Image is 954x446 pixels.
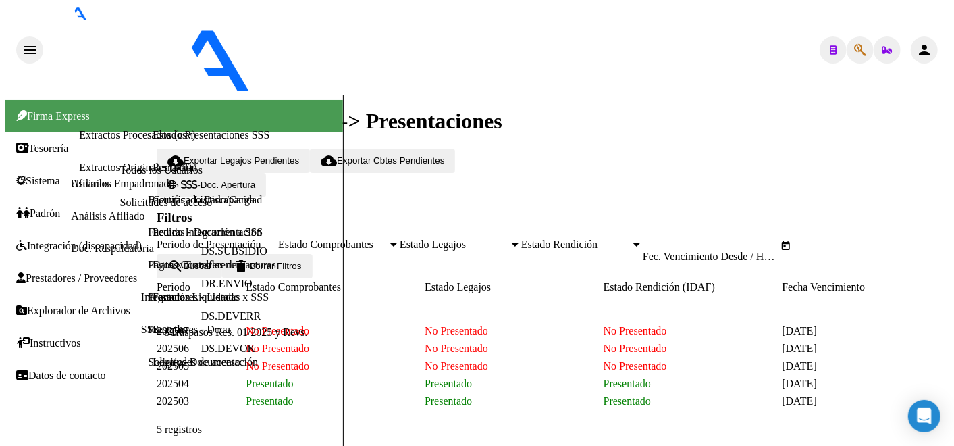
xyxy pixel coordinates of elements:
span: No Presentado [604,325,667,337]
a: SSS [141,324,159,335]
a: DS.DEVERR [201,310,261,322]
a: Prestadores / Proveedores [16,272,137,284]
a: Análisis Afiliado [71,210,144,222]
span: Exportar Cbtes Pendientes [321,155,444,166]
a: Integración [141,291,190,303]
h3: Filtros [157,210,949,225]
span: Presentado [604,395,651,407]
span: Presentado [604,378,651,389]
span: Fecha Vencimiento [782,281,865,293]
img: Logo SAAS [43,20,363,92]
a: Instructivos [16,337,81,349]
datatable-header-cell: Estado Legajos [425,278,604,296]
span: Estado Rendición [521,239,631,251]
a: Extractos Procesados (csv) [79,129,195,141]
button: Exportar Cbtes Pendientes [310,149,455,173]
span: No Presentado [425,325,488,337]
a: Afiliados Empadronados [71,178,179,189]
span: [DATE] [782,343,817,354]
div: Open Intercom Messenger [908,400,940,432]
mat-icon: menu [22,42,38,58]
a: Traspasos Res. 01/2025 y Revs. [170,326,308,339]
span: [DATE] [782,360,817,372]
a: Estado Presentaciones SSS [153,129,269,141]
a: Padrón [16,207,60,220]
span: Presentado [425,395,472,407]
a: Sistema [16,175,60,187]
span: [DATE] [782,325,817,337]
a: Rendición [153,162,197,173]
span: Estado Legajos [400,239,509,251]
span: [DATE] [782,378,817,389]
a: Datos de contacto [16,370,106,382]
span: No Presentado [604,360,667,372]
mat-icon: person [916,42,932,58]
a: Pagos x Transferencia [148,259,243,270]
span: Estado Legajos [425,281,491,293]
a: Integración (discapacidad) [16,240,142,252]
span: No Presentado [604,343,667,354]
span: Firma Express [16,110,90,122]
span: [DATE] [782,395,817,407]
datatable-header-cell: Estado Rendición (IDAF) [604,278,783,296]
span: Estado Rendición (IDAF) [604,281,715,293]
a: Facturas - Listado/Carga [148,194,255,205]
a: DR.ENVIO [201,278,253,290]
a: Extractos Originales (pdf) [79,162,192,173]
input: End date [695,239,760,251]
a: Explorador de Archivos [16,305,130,317]
button: Open calendar [778,238,794,254]
input: Start date [643,239,684,251]
a: Facturas - Documentación [148,226,262,238]
a: DS.SUBSIDIO [201,245,267,257]
a: Tesorería [16,143,68,155]
span: No Presentado [425,360,488,372]
span: Presentado [425,378,472,389]
span: - aleman [363,82,404,94]
span: No Presentado [425,343,488,354]
datatable-header-cell: Fecha Vencimiento [782,278,916,296]
div: 5 registros [157,424,949,436]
